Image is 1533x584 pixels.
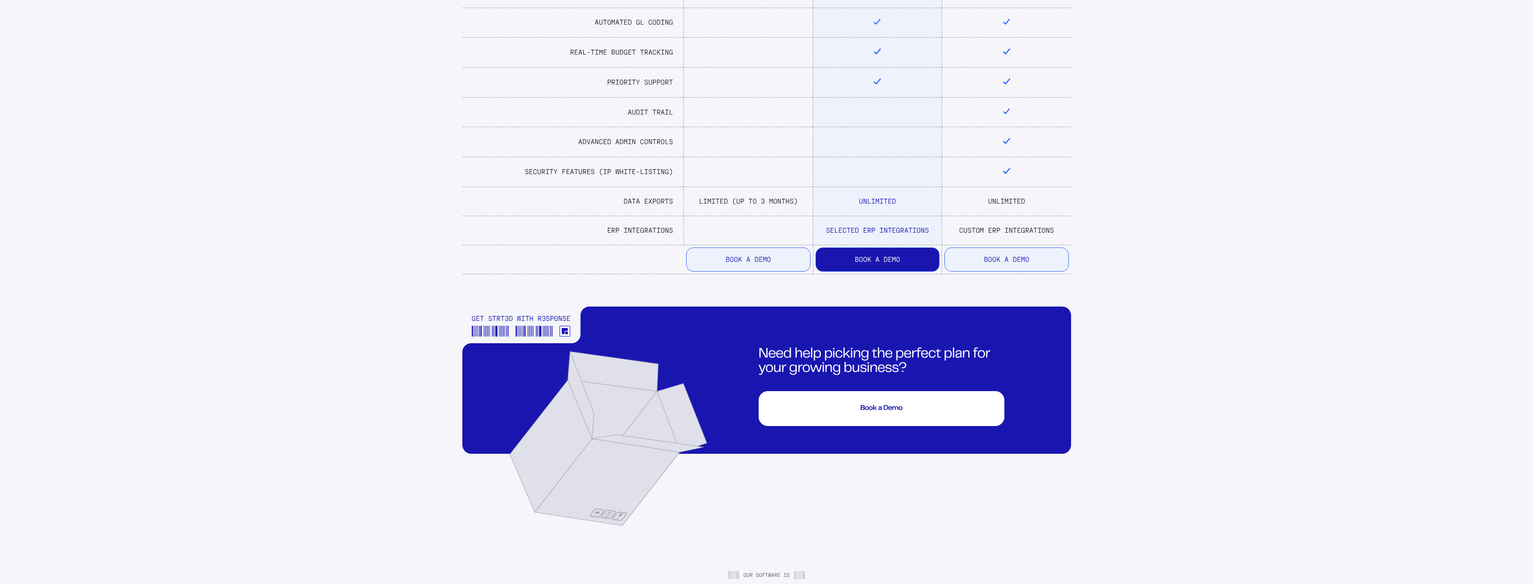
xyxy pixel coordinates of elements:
[942,187,1071,216] td: Unlimited
[855,256,900,263] div: Book A Demo
[728,571,805,579] div: Our Software is
[779,405,984,412] div: Book a Demo
[759,348,1004,376] p: Need help picking the perfect plan for your growing business?
[813,187,942,216] td: Unlimited
[726,256,771,263] div: Book A Demo
[462,67,684,97] td: Priority Support
[462,38,684,68] td: Real-Time Budget Tracking
[462,127,684,157] td: Advanced Admin Controls
[942,216,1071,245] td: Custom ERP Integrations
[462,187,684,216] td: Data Exports
[816,247,939,272] button: Book A Demo
[944,247,1069,272] button: Book A Demo
[759,391,1004,426] button: Book a DemoBook a DemoBook a DemoBook a DemoBook a DemoBook a DemoBook a Demo
[462,8,684,38] td: Automated GL Coding
[984,256,1029,263] div: Book A Demo
[462,157,684,187] td: Security Features (IP White-Listing)
[472,315,571,322] span: Get Strt3d with R35p0n5e
[686,247,811,272] button: Book A Demo
[462,216,684,245] td: ERP Integrations
[684,187,813,216] td: Limited (Up To 3 Months)
[462,97,684,127] td: Audit Trail
[813,216,942,245] td: Selected ERP Integrations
